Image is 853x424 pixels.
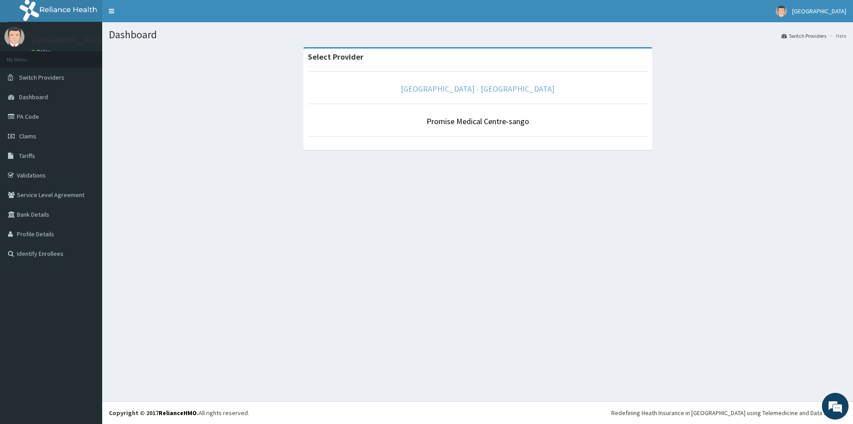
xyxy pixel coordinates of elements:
[426,116,529,126] a: Promise Medical Centre-sango
[19,152,35,160] span: Tariffs
[19,93,48,101] span: Dashboard
[4,27,24,47] img: User Image
[792,7,846,15] span: [GEOGRAPHIC_DATA]
[19,73,64,81] span: Switch Providers
[109,409,199,417] strong: Copyright © 2017 .
[31,36,104,44] p: [GEOGRAPHIC_DATA]
[102,401,853,424] footer: All rights reserved.
[611,408,846,417] div: Redefining Heath Insurance in [GEOGRAPHIC_DATA] using Telemedicine and Data Science!
[19,132,36,140] span: Claims
[827,32,846,40] li: Here
[109,29,846,40] h1: Dashboard
[776,6,787,17] img: User Image
[31,48,52,55] a: Online
[401,84,554,94] a: [GEOGRAPHIC_DATA] - [GEOGRAPHIC_DATA]
[781,32,826,40] a: Switch Providers
[308,52,363,62] strong: Select Provider
[159,409,197,417] a: RelianceHMO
